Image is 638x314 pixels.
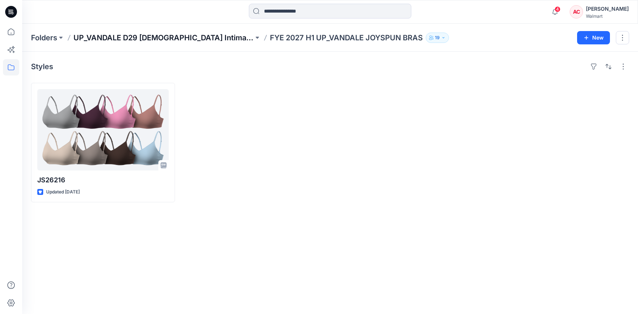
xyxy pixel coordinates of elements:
a: UP_VANDALE D29 [DEMOGRAPHIC_DATA] Intimates - Joyspun [73,33,254,43]
p: 19 [435,34,440,42]
button: 19 [426,33,449,43]
p: FYE 2027 H1 UP_VANDALE JOYSPUN BRAS [270,33,423,43]
p: JS26216 [37,175,169,185]
a: Folders [31,33,57,43]
div: [PERSON_NAME] [586,4,629,13]
button: New [577,31,610,44]
div: AC [570,5,583,18]
p: Updated [DATE] [46,188,80,196]
a: JS26216 [37,89,169,170]
span: 4 [555,6,560,12]
h4: Styles [31,62,53,71]
div: Walmart [586,13,629,19]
